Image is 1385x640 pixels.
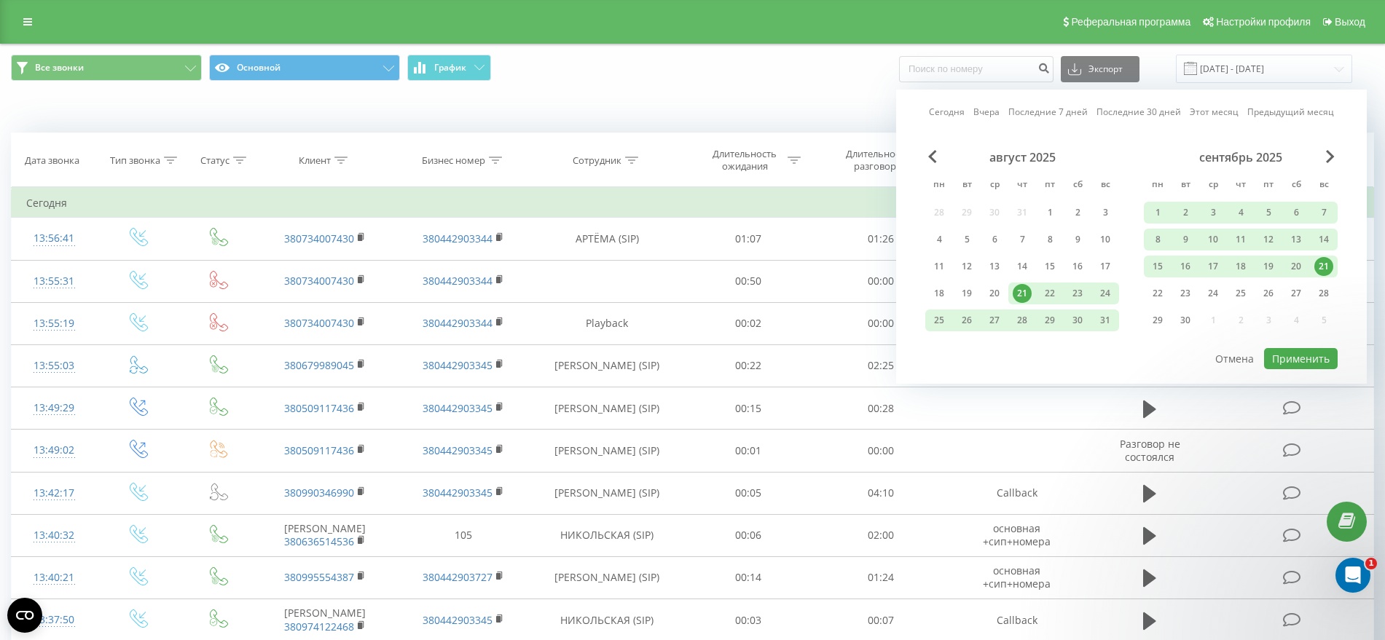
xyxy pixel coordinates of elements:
[1144,150,1338,165] div: сентябрь 2025
[1040,257,1059,276] div: 15
[985,311,1004,330] div: 27
[1068,284,1087,303] div: 23
[706,148,784,173] div: Длительность ожидания
[1255,229,1282,250] div: пт 12 сент. 2025 г.
[423,316,493,330] a: 380442903344
[930,230,949,249] div: 4
[1040,284,1059,303] div: 22
[985,230,1004,249] div: 6
[533,302,681,344] td: Playback
[533,344,681,387] td: [PERSON_NAME] (SIP)
[953,309,981,331] div: вт 26 авг. 2025 г.
[1287,203,1306,222] div: 6
[284,401,354,415] a: 380509117436
[1148,203,1167,222] div: 1
[1094,175,1116,197] abbr: воскресенье
[815,302,948,344] td: 00:00
[682,387,815,430] td: 00:15
[973,105,1000,119] a: Вчера
[1148,284,1167,303] div: 22
[1285,175,1307,197] abbr: суббота
[930,311,949,330] div: 25
[815,218,948,260] td: 01:26
[26,309,82,338] div: 13:55:19
[1335,16,1365,28] span: Выход
[1144,202,1172,224] div: пн 1 сент. 2025 г.
[407,55,491,81] button: График
[299,154,331,167] div: Клиент
[12,189,1374,218] td: Сегодня
[1255,256,1282,277] div: пт 19 сент. 2025 г.
[1259,284,1278,303] div: 26
[1064,202,1091,224] div: сб 2 авг. 2025 г.
[1204,203,1223,222] div: 3
[957,311,976,330] div: 26
[985,284,1004,303] div: 20
[1176,311,1195,330] div: 30
[1036,229,1064,250] div: пт 8 авг. 2025 г.
[1172,229,1199,250] div: вт 9 сент. 2025 г.
[682,430,815,472] td: 00:01
[7,598,42,633] button: Open CMP widget
[682,556,815,598] td: 00:14
[953,229,981,250] div: вт 5 авг. 2025 г.
[284,570,354,584] a: 380995554387
[682,218,815,260] td: 01:07
[26,224,82,253] div: 13:56:41
[1365,558,1377,569] span: 1
[1204,284,1223,303] div: 24
[434,63,466,73] span: График
[1172,256,1199,277] div: вт 16 сент. 2025 г.
[1199,202,1227,224] div: ср 3 сент. 2025 г.
[1013,284,1032,303] div: 21
[839,148,917,173] div: Длительность разговора
[1326,150,1335,163] span: Next Month
[1204,230,1223,249] div: 10
[899,56,1054,82] input: Поиск по номеру
[1259,257,1278,276] div: 19
[682,260,815,302] td: 00:50
[1036,283,1064,304] div: пт 22 авг. 2025 г.
[423,443,493,457] a: 380442903345
[1091,229,1119,250] div: вс 10 авг. 2025 г.
[1227,256,1255,277] div: чт 18 сент. 2025 г.
[1148,311,1167,330] div: 29
[110,154,160,167] div: Тип звонка
[423,274,493,288] a: 380442903344
[423,232,493,245] a: 380442903344
[11,55,202,81] button: Все звонки
[928,150,937,163] span: Previous Month
[423,613,493,627] a: 380442903345
[256,514,394,556] td: [PERSON_NAME]
[423,401,493,415] a: 380442903345
[981,256,1008,277] div: ср 13 авг. 2025 г.
[957,257,976,276] div: 12
[981,283,1008,304] div: ср 20 авг. 2025 г.
[928,175,950,197] abbr: понедельник
[1064,283,1091,304] div: сб 23 авг. 2025 г.
[682,514,815,556] td: 00:06
[1096,311,1115,330] div: 31
[1172,309,1199,331] div: вт 30 сент. 2025 г.
[1287,284,1306,303] div: 27
[1231,203,1250,222] div: 4
[26,521,82,550] div: 13:40:32
[957,230,976,249] div: 5
[1008,309,1036,331] div: чт 28 авг. 2025 г.
[1013,311,1032,330] div: 28
[1313,175,1335,197] abbr: воскресенье
[1174,175,1196,197] abbr: вторник
[1096,203,1115,222] div: 3
[26,436,82,465] div: 13:49:02
[1096,284,1115,303] div: 24
[1282,202,1310,224] div: сб 6 сент. 2025 г.
[957,284,976,303] div: 19
[815,260,948,302] td: 00:00
[984,175,1005,197] abbr: среда
[25,154,79,167] div: Дата звонка
[1230,175,1252,197] abbr: четверг
[1259,203,1278,222] div: 5
[1314,230,1333,249] div: 14
[26,394,82,422] div: 13:49:29
[284,486,354,499] a: 380990346990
